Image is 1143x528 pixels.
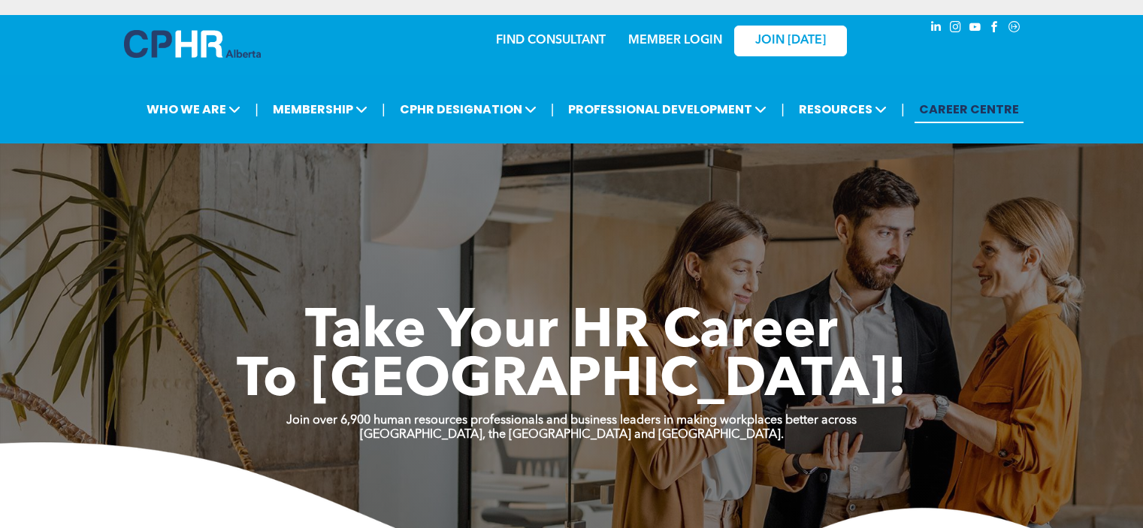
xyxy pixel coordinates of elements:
span: JOIN [DATE] [755,34,826,48]
a: FIND CONSULTANT [496,35,606,47]
a: instagram [948,19,964,39]
a: CAREER CENTRE [915,95,1024,123]
a: youtube [967,19,984,39]
strong: [GEOGRAPHIC_DATA], the [GEOGRAPHIC_DATA] and [GEOGRAPHIC_DATA]. [360,429,784,441]
img: A blue and white logo for cp alberta [124,30,261,58]
a: facebook [987,19,1003,39]
li: | [551,94,555,125]
a: Social network [1006,19,1023,39]
a: JOIN [DATE] [734,26,847,56]
span: RESOURCES [794,95,891,123]
span: MEMBERSHIP [268,95,372,123]
span: PROFESSIONAL DEVELOPMENT [564,95,771,123]
li: | [901,94,905,125]
li: | [781,94,785,125]
span: CPHR DESIGNATION [395,95,541,123]
li: | [255,94,259,125]
span: WHO WE ARE [142,95,245,123]
a: MEMBER LOGIN [628,35,722,47]
a: linkedin [928,19,945,39]
span: To [GEOGRAPHIC_DATA]! [237,355,907,409]
strong: Join over 6,900 human resources professionals and business leaders in making workplaces better ac... [286,415,857,427]
span: Take Your HR Career [305,306,838,360]
li: | [382,94,386,125]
